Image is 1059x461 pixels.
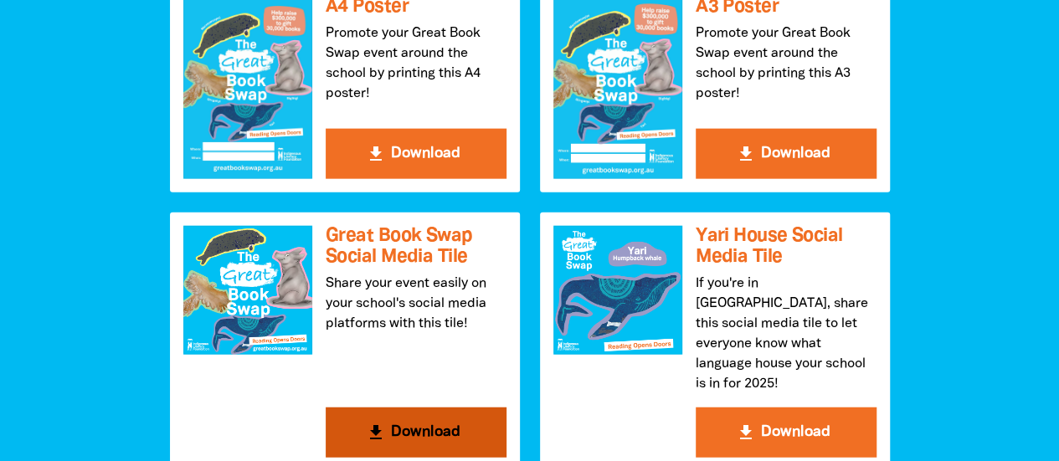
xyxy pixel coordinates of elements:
[696,407,877,458] button: get_app Download
[183,226,312,355] img: Great Book Swap Social Media Tile
[696,129,877,179] button: get_app Download
[553,226,682,355] img: Yari House Social Media Tile
[736,144,756,164] i: get_app
[366,423,386,443] i: get_app
[366,144,386,164] i: get_app
[326,407,506,458] button: get_app Download
[326,129,506,179] button: get_app Download
[326,226,506,267] h3: Great Book Swap Social Media Tile
[736,423,756,443] i: get_app
[696,226,877,267] h3: Yari House Social Media Tile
